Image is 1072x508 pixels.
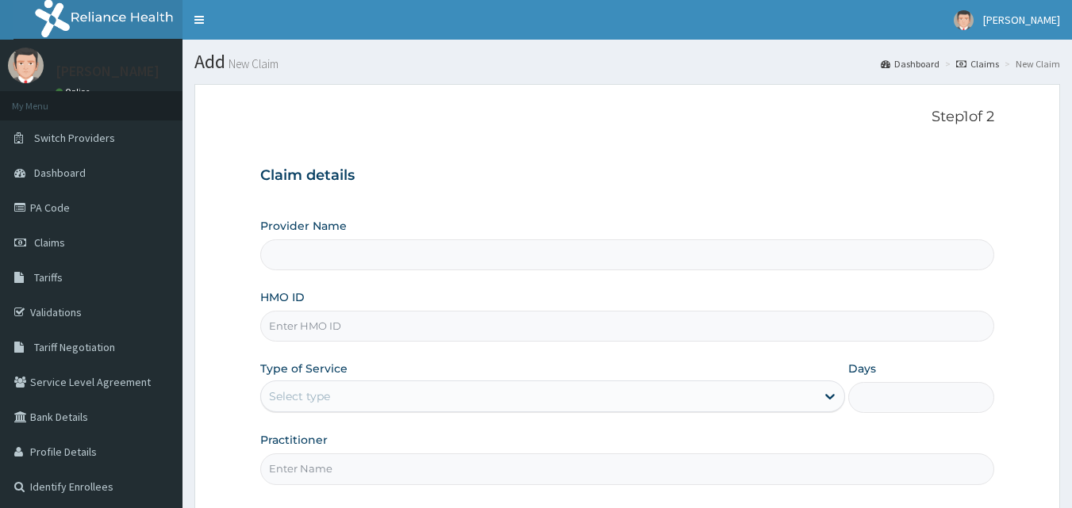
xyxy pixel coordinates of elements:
[269,388,330,404] div: Select type
[260,218,347,234] label: Provider Name
[983,13,1060,27] span: [PERSON_NAME]
[34,166,86,180] span: Dashboard
[260,361,348,376] label: Type of Service
[956,57,999,71] a: Claims
[34,131,115,145] span: Switch Providers
[260,432,328,448] label: Practitioner
[954,10,974,30] img: User Image
[34,235,65,250] span: Claims
[881,57,939,71] a: Dashboard
[194,52,1060,72] h1: Add
[34,270,63,285] span: Tariffs
[260,167,995,185] h3: Claim details
[8,48,44,83] img: User Image
[34,340,115,354] span: Tariff Negotiation
[260,289,305,305] label: HMO ID
[260,311,995,342] input: Enter HMO ID
[225,58,279,70] small: New Claim
[260,453,995,484] input: Enter Name
[260,109,995,126] p: Step 1 of 2
[848,361,876,376] label: Days
[56,64,159,78] p: [PERSON_NAME]
[1001,57,1060,71] li: New Claim
[56,86,94,97] a: Online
